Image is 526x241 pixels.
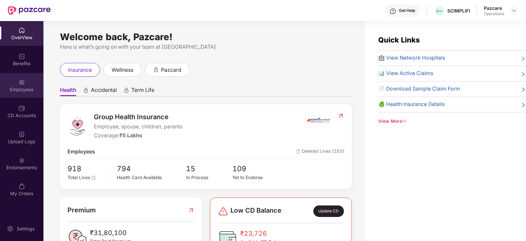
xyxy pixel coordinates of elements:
[218,206,228,217] img: svg+xml;base64,PHN2ZyBpZD0iRGFuZ2VyLTMyeDMyIiB4bWxucz0iaHR0cDovL3d3dy53My5vcmcvMjAwMC9zdmciIHdpZH...
[435,9,444,13] img: transparent%20(1).png
[131,87,154,96] span: Term Life
[378,85,460,93] span: 📄 Download Sample Claim Form
[161,66,181,74] span: pazcard
[8,6,51,15] img: New Pazcare Logo
[18,183,25,190] img: svg+xml;base64,PHN2ZyBpZD0iTXlfT3JkZXJzIiBkYXRhLW5hbWU9Ik15IE9yZGVycyIgeG1sbnM9Imh0dHA6Ly93d3cudz...
[512,8,517,13] img: svg+xml;base64,PHN2ZyBpZD0iRHJvcGRvd24tMzJ4MzIiIHhtbG5zPSJodHRwOi8vd3d3LnczLm9yZy8yMDAwL3N2ZyIgd2...
[67,163,102,174] span: 918
[60,43,352,51] div: Here is what’s going on with your team at [GEOGRAPHIC_DATA]
[60,34,352,40] div: Welcome back, Pazcare!
[153,67,159,72] div: animation
[18,105,25,112] img: svg+xml;base64,PHN2ZyBpZD0iQ0RfQWNjb3VudHMiIGRhdGEtbmFtZT0iQ0QgQWNjb3VudHMiIHhtbG5zPSJodHRwOi8vd3...
[378,69,433,78] span: 📊 View Active Claims
[67,116,87,136] img: logo
[296,148,344,156] span: Deleted Lives (163)
[18,157,25,164] img: svg+xml;base64,PHN2ZyBpZD0iRW5kb3JzZW1lbnRzIiB4bWxucz0iaHR0cDovL3d3dy53My5vcmcvMjAwMC9zdmciIHdpZH...
[313,205,344,217] div: Update CD
[337,113,344,119] img: RedirectIcon
[90,228,131,238] span: ₹31,80,100
[68,66,92,74] span: insurance
[484,11,504,16] div: Operations
[390,8,396,14] img: svg+xml;base64,PHN2ZyBpZD0iSGVscC0zMngzMiIgeG1sbnM9Imh0dHA6Ly93d3cudzMub3JnLzIwMDAvc3ZnIiB3aWR0aD...
[18,53,25,60] img: svg+xml;base64,PHN2ZyBpZD0iQmVuZWZpdHMiIHhtbG5zPSJodHRwOi8vd3d3LnczLm9yZy8yMDAwL3N2ZyIgd2lkdGg9Ij...
[117,174,186,181] div: Health Card Available
[92,176,95,180] span: info-circle
[91,87,117,96] span: Accidental
[67,205,96,215] span: Premium
[232,163,278,174] span: 109
[18,27,25,34] img: svg+xml;base64,PHN2ZyBpZD0iSG9tZSIgeG1sbnM9Imh0dHA6Ly93d3cudzMub3JnLzIwMDAvc3ZnIiB3aWR0aD0iMjAiIG...
[186,163,232,174] span: 15
[83,87,89,93] div: animation
[402,119,407,123] span: down
[117,163,186,174] span: 794
[230,205,281,217] span: Low CD Balance
[378,118,526,125] div: View More
[306,112,331,128] img: insurerIcon
[94,132,182,140] div: Coverage:
[186,174,232,181] div: In Process
[484,5,504,11] div: Pazcare
[112,66,133,74] span: wellness
[18,79,25,86] img: svg+xml;base64,PHN2ZyBpZD0iRW1wbG95ZWVzIiB4bWxucz0iaHR0cDovL3d3dy53My5vcmcvMjAwMC9zdmciIHdpZHRoPS...
[521,71,526,78] span: right
[378,36,420,44] span: Quick Links
[240,228,286,239] span: ₹23,726
[521,102,526,109] span: right
[378,54,445,62] span: 🏥 View Network Hospitals
[521,86,526,93] span: right
[60,87,76,96] span: Health
[399,8,415,13] div: Get Help
[67,175,90,180] span: Total Lives
[232,174,278,181] div: Yet to Endorse
[123,87,129,93] div: animation
[296,149,301,154] img: deleteIcon
[67,148,95,156] span: Employees
[94,112,182,122] span: Group Health Insurance
[188,205,195,215] img: RedirectIcon
[18,131,25,138] img: svg+xml;base64,PHN2ZyBpZD0iVXBsb2FkX0xvZ3MiIGRhdGEtbmFtZT0iVXBsb2FkIExvZ3MiIHhtbG5zPSJodHRwOi8vd3...
[7,226,13,232] img: svg+xml;base64,PHN2ZyBpZD0iU2V0dGluZy0yMHgyMCIgeG1sbnM9Imh0dHA6Ly93d3cudzMub3JnLzIwMDAvc3ZnIiB3aW...
[119,132,142,139] span: ₹5 Lakhs
[378,100,445,109] span: 🍏 Health Insurance Details
[447,8,470,14] div: SCIMPLIFI
[521,55,526,62] span: right
[15,226,37,232] div: Settings
[94,123,182,131] span: Employee, spouse, children, parents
